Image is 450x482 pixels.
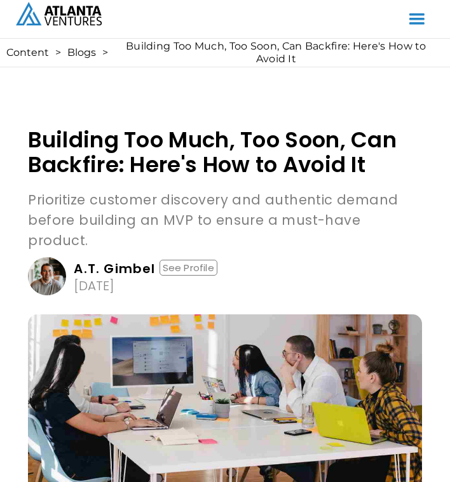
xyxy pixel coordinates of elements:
h1: Building Too Much, Too Soon, Can Backfire: Here's How to Avoid It [28,128,421,177]
div: menu [393,1,440,37]
p: Prioritize customer discovery and authentic demand before building an MVP to ensure a must-have p... [28,190,421,251]
div: See Profile [160,260,217,276]
a: Content [6,46,49,59]
div: > [102,46,108,59]
div: A.T. Gimbel [74,262,155,275]
div: > [55,46,61,59]
div: [DATE] [74,279,114,292]
div: Building Too Much, Too Soon, Can Backfire: Here's How to Avoid It [115,40,437,65]
a: A.T. GimbelSee Profile[DATE] [28,257,421,295]
a: Blogs [67,46,96,59]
